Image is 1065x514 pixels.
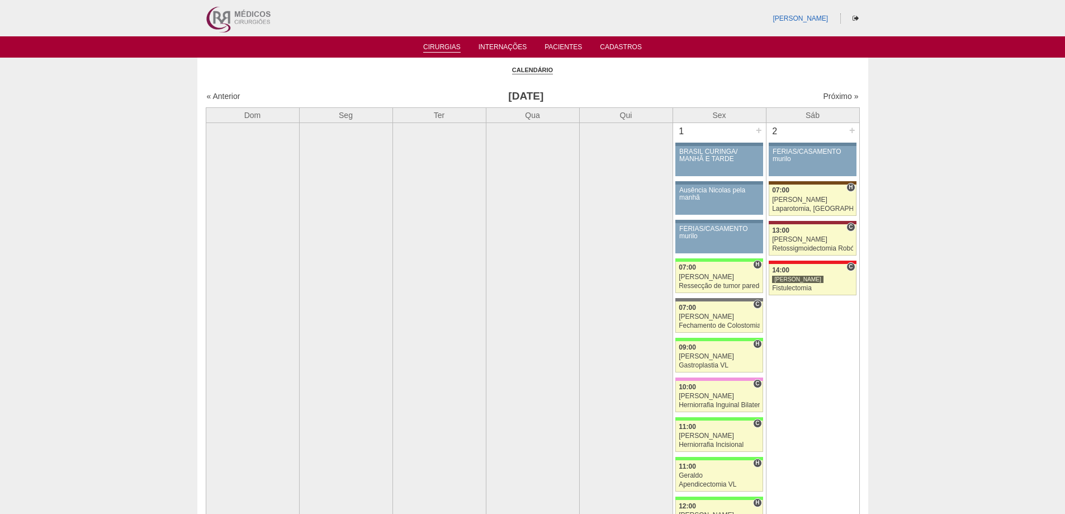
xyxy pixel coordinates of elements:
[675,223,763,253] a: FÉRIAS/CASAMENTO murilo
[848,123,857,138] div: +
[846,223,855,232] span: Consultório
[679,383,696,391] span: 10:00
[846,262,855,271] span: Consultório
[772,196,853,204] div: [PERSON_NAME]
[773,148,853,163] div: FÉRIAS/CASAMENTO murilo
[846,183,855,192] span: Hospital
[823,92,858,101] a: Próximo »
[753,379,761,388] span: Consultório
[600,43,642,54] a: Cadastros
[772,266,789,274] span: 14:00
[769,181,856,185] div: Key: Santa Joana
[675,262,763,293] a: H 07:00 [PERSON_NAME] Ressecção de tumor parede abdominal pélvica
[772,205,853,213] div: Laparotomia, [GEOGRAPHIC_DATA], Drenagem, Bridas
[679,304,696,312] span: 07:00
[679,481,760,488] div: Apendicectomia VL
[675,146,763,176] a: BRASIL CURINGA/ MANHÃ E TARDE
[753,459,761,468] span: Hospital
[753,339,761,348] span: Hospital
[679,322,760,329] div: Fechamento de Colostomia ou Enterostomia
[679,343,696,351] span: 09:00
[675,143,763,146] div: Key: Aviso
[675,220,763,223] div: Key: Aviso
[769,221,856,224] div: Key: Sírio Libanês
[479,43,527,54] a: Internações
[679,472,760,479] div: Geraldo
[679,432,760,440] div: [PERSON_NAME]
[675,298,763,301] div: Key: Santa Catarina
[766,107,859,122] th: Sáb
[772,285,853,292] div: Fistulectomia
[207,92,240,101] a: « Anterior
[675,497,763,500] div: Key: Brasil
[679,353,760,360] div: [PERSON_NAME]
[673,123,690,140] div: 1
[392,107,486,122] th: Ter
[675,381,763,412] a: C 10:00 [PERSON_NAME] Herniorrafia Inguinal Bilateral
[773,15,828,22] a: [PERSON_NAME]
[545,43,582,54] a: Pacientes
[772,275,823,284] div: [PERSON_NAME]
[679,502,696,510] span: 12:00
[679,225,759,240] div: FÉRIAS/CASAMENTO murilo
[679,148,759,163] div: BRASIL CURINGA/ MANHÃ E TARDE
[772,236,853,243] div: [PERSON_NAME]
[679,393,760,400] div: [PERSON_NAME]
[673,107,766,122] th: Sex
[486,107,579,122] th: Qua
[754,123,764,138] div: +
[679,313,760,320] div: [PERSON_NAME]
[679,187,759,201] div: Ausência Nicolas pela manhã
[675,185,763,215] a: Ausência Nicolas pela manhã
[769,185,856,216] a: H 07:00 [PERSON_NAME] Laparotomia, [GEOGRAPHIC_DATA], Drenagem, Bridas
[512,66,553,74] a: Calendário
[769,143,856,146] div: Key: Aviso
[675,181,763,185] div: Key: Aviso
[579,107,673,122] th: Qui
[679,273,760,281] div: [PERSON_NAME]
[299,107,392,122] th: Seg
[853,15,859,22] i: Sair
[675,421,763,452] a: C 11:00 [PERSON_NAME] Herniorrafia Incisional
[675,417,763,421] div: Key: Brasil
[679,441,760,449] div: Herniorrafia Incisional
[753,260,761,269] span: Hospital
[772,186,789,194] span: 07:00
[675,258,763,262] div: Key: Brasil
[679,463,696,470] span: 11:00
[679,263,696,271] span: 07:00
[772,245,853,252] div: Retossigmoidectomia Robótica
[675,301,763,333] a: C 07:00 [PERSON_NAME] Fechamento de Colostomia ou Enterostomia
[769,146,856,176] a: FÉRIAS/CASAMENTO murilo
[675,378,763,381] div: Key: Albert Einstein
[206,107,299,122] th: Dom
[675,457,763,460] div: Key: Brasil
[766,123,784,140] div: 2
[772,227,789,234] span: 13:00
[769,224,856,256] a: C 13:00 [PERSON_NAME] Retossigmoidectomia Robótica
[753,419,761,428] span: Consultório
[675,341,763,372] a: H 09:00 [PERSON_NAME] Gastroplastia VL
[753,498,761,507] span: Hospital
[363,88,689,105] h3: [DATE]
[679,423,696,431] span: 11:00
[753,300,761,309] span: Consultório
[679,402,760,409] div: Herniorrafia Inguinal Bilateral
[675,460,763,492] a: H 11:00 Geraldo Apendicectomia VL
[679,362,760,369] div: Gastroplastia VL
[423,43,461,53] a: Cirurgias
[675,338,763,341] div: Key: Brasil
[679,282,760,290] div: Ressecção de tumor parede abdominal pélvica
[769,264,856,295] a: C 14:00 [PERSON_NAME] Fistulectomia
[769,261,856,264] div: Key: Assunção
